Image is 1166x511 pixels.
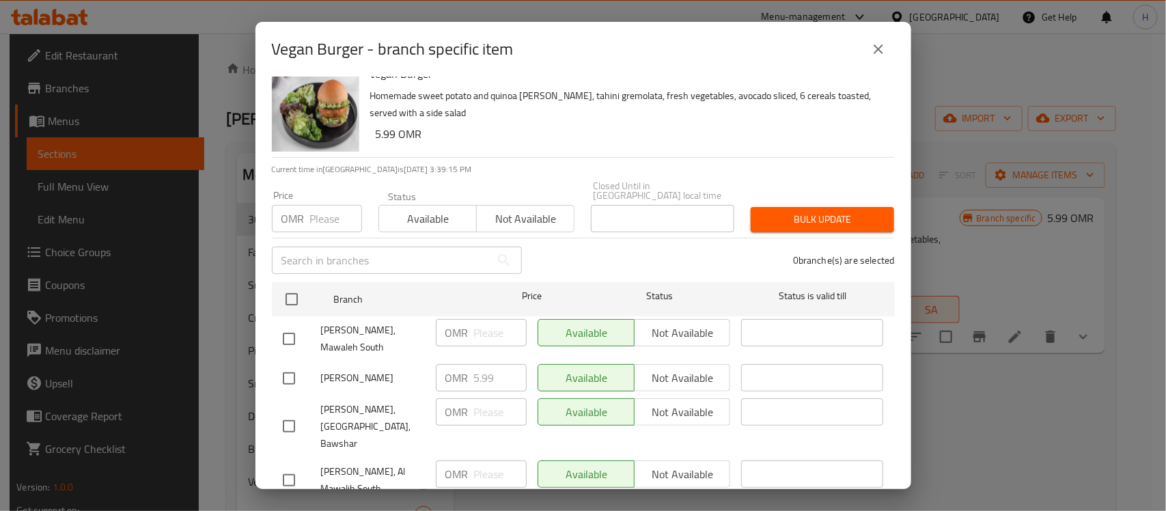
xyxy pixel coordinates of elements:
h6: Vegan Burger [370,64,884,83]
span: [PERSON_NAME], [GEOGRAPHIC_DATA], Bawshar [321,401,425,452]
span: Branch [333,291,475,308]
span: Price [486,288,577,305]
span: [PERSON_NAME], Al Mawalih South [321,463,425,497]
span: Bulk update [762,211,883,228]
button: Bulk update [751,207,894,232]
button: close [862,33,895,66]
span: Available [385,209,471,229]
img: Vegan Burger [272,64,359,152]
span: [PERSON_NAME] [321,370,425,387]
p: OMR [445,324,469,341]
p: Homemade sweet potato and quinoa [PERSON_NAME], tahini gremolata, fresh vegetables, avocado slice... [370,87,884,122]
p: OMR [445,466,469,482]
p: OMR [445,370,469,386]
p: Current time in [GEOGRAPHIC_DATA] is [DATE] 3:39:15 PM [272,163,895,176]
input: Please enter price [310,205,362,232]
input: Please enter price [474,460,527,488]
button: Available [378,205,477,232]
span: [PERSON_NAME], Mawaleh South [321,322,425,356]
span: Not available [482,209,569,229]
h2: Vegan Burger - branch specific item [272,38,514,60]
button: Not available [476,205,574,232]
input: Search in branches [272,247,490,274]
span: Status is valid till [741,288,883,305]
input: Please enter price [474,398,527,426]
h6: 5.99 OMR [376,124,884,143]
input: Please enter price [474,319,527,346]
input: Please enter price [474,364,527,391]
p: 0 branche(s) are selected [793,253,895,267]
span: Status [588,288,730,305]
p: OMR [445,404,469,420]
p: OMR [281,210,305,227]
